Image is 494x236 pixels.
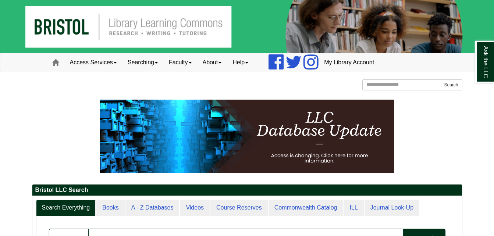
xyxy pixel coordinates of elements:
a: ILL [344,200,363,216]
a: Commonwealth Catalog [269,200,343,216]
a: My Library Account [319,53,380,72]
a: Searching [122,53,163,72]
h2: Bristol LLC Search [32,185,462,196]
a: Videos [180,200,210,216]
a: Journal Look-Up [365,200,419,216]
a: Help [227,53,254,72]
a: A - Z Databases [125,200,180,216]
a: Course Reserves [210,200,268,216]
button: Search [440,79,462,90]
a: Search Everything [36,200,96,216]
a: Access Services [64,53,122,72]
a: Faculty [163,53,197,72]
a: Books [96,200,124,216]
img: HTML tutorial [100,100,394,173]
a: About [197,53,227,72]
